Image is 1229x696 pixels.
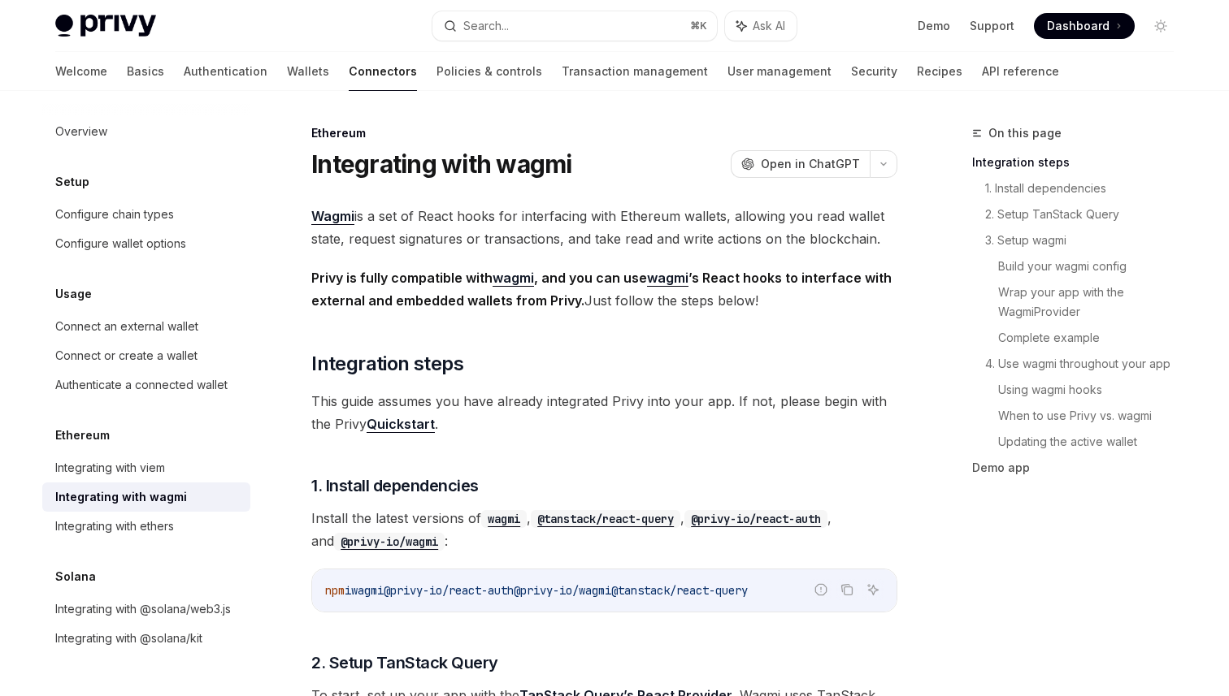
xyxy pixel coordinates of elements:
div: Integrating with wagmi [55,487,187,507]
h1: Integrating with wagmi [311,149,572,179]
a: Overview [42,117,250,146]
span: 2. Setup TanStack Query [311,651,498,674]
strong: Privy is fully compatible with , and you can use ’s React hooks to interface with external and em... [311,270,892,309]
div: Overview [55,122,107,141]
div: Integrating with @solana/kit [55,629,202,648]
a: Demo app [972,455,1187,481]
span: i [345,583,351,598]
span: Dashboard [1047,18,1110,34]
a: wagmi [493,270,534,287]
span: Just follow the steps below! [311,266,897,312]
a: Integrating with @solana/web3.js [42,594,250,624]
a: Demo [918,18,950,34]
a: Complete example [998,325,1187,351]
a: Authenticate a connected wallet [42,370,250,400]
a: Transaction management [562,52,708,91]
button: Copy the contents from the code block [836,579,858,600]
button: Ask AI [725,11,797,41]
a: User management [727,52,832,91]
span: is a set of React hooks for interfacing with Ethereum wallets, allowing you read wallet state, re... [311,205,897,250]
a: Integration steps [972,149,1187,175]
div: Configure wallet options [55,234,186,253]
button: Toggle dark mode [1148,13,1174,39]
a: 1. Install dependencies [985,175,1187,201]
a: Integrating with ethers [42,512,250,541]
button: Report incorrect code [810,579,832,600]
span: @privy-io/react-auth [384,583,514,598]
div: Ethereum [311,125,897,141]
button: Open in ChatGPT [731,150,870,178]
span: npm [325,583,345,598]
span: @privy-io/wagmi [514,583,611,598]
a: Connect or create a wallet [42,341,250,370]
div: Search... [463,16,509,36]
a: Connectors [349,52,417,91]
code: wagmi [481,510,527,528]
div: Connect an external wallet [55,317,198,336]
span: Ask AI [753,18,785,34]
div: Connect or create a wallet [55,346,198,365]
a: Configure chain types [42,200,250,229]
a: Basics [127,52,164,91]
a: Wallets [287,52,329,91]
a: Build your wagmi config [998,253,1187,279]
a: Dashboard [1034,13,1135,39]
a: Using wagmi hooks [998,377,1187,403]
h5: Ethereum [55,426,110,445]
span: Open in ChatGPT [761,156,860,172]
a: Welcome [55,52,107,91]
div: Integrating with ethers [55,517,174,536]
code: @privy-io/wagmi [334,533,445,551]
div: Integrating with viem [55,458,165,478]
a: API reference [982,52,1059,91]
h5: Setup [55,172,89,192]
a: Wagmi [311,208,354,225]
a: When to use Privy vs. wagmi [998,403,1187,429]
a: 3. Setup wagmi [985,227,1187,253]
a: @tanstack/react-query [531,510,680,526]
span: This guide assumes you have already integrated Privy into your app. If not, please begin with the... [311,390,897,435]
a: Support [970,18,1014,34]
a: Configure wallet options [42,229,250,258]
a: Connect an external wallet [42,312,250,341]
img: light logo [55,15,156,37]
a: 4. Use wagmi throughout your app [985,351,1187,377]
a: Authentication [184,52,267,91]
h5: Usage [55,284,92,304]
span: Install the latest versions of , , , and : [311,507,897,552]
span: ⌘ K [690,19,707,32]
span: @tanstack/react-query [611,583,748,598]
a: Wrap your app with the WagmiProvider [998,279,1187,325]
div: Configure chain types [55,205,174,224]
a: Security [851,52,897,91]
button: Search...⌘K [432,11,717,41]
code: @privy-io/react-auth [684,510,827,528]
a: Policies & controls [436,52,542,91]
h5: Solana [55,567,96,586]
a: Updating the active wallet [998,429,1187,455]
code: @tanstack/react-query [531,510,680,528]
span: Integration steps [311,351,463,377]
a: Integrating with wagmi [42,482,250,512]
div: Authenticate a connected wallet [55,375,228,395]
a: 2. Setup TanStack Query [985,201,1187,227]
span: wagmi [351,583,384,598]
a: Recipes [917,52,962,91]
a: wagmi [647,270,688,287]
a: Integrating with viem [42,453,250,482]
span: On this page [988,123,1062,143]
button: Ask AI [862,579,884,600]
a: Integrating with @solana/kit [42,624,250,653]
div: Integrating with @solana/web3.js [55,599,231,619]
a: @privy-io/react-auth [684,510,827,526]
a: Quickstart [367,416,435,433]
span: 1. Install dependencies [311,474,479,497]
a: @privy-io/wagmi [334,533,445,549]
a: wagmi [481,510,527,526]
